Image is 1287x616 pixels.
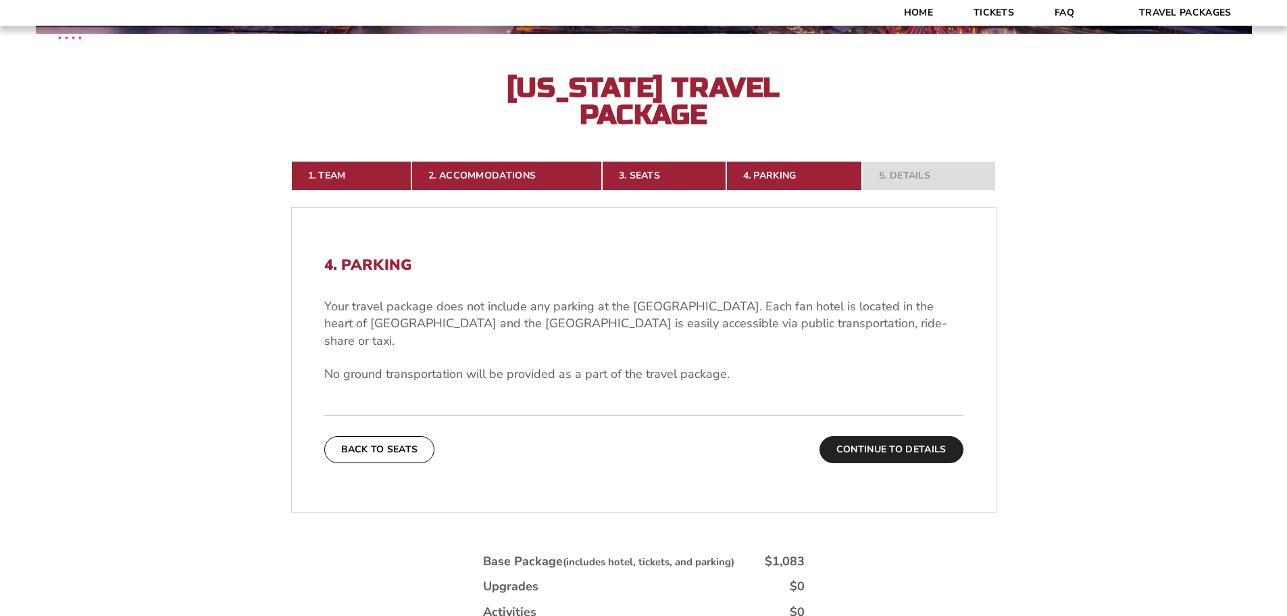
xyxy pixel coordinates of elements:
[483,578,538,595] div: Upgrades
[495,74,792,128] h2: [US_STATE] Travel Package
[483,553,734,570] div: Base Package
[291,161,412,191] a: 1. Team
[602,161,726,191] a: 3. Seats
[324,256,963,274] h2: 4. Parking
[819,436,963,463] button: Continue To Details
[563,555,734,569] small: (includes hotel, tickets, and parking)
[790,578,805,595] div: $0
[411,161,602,191] a: 2. Accommodations
[41,7,99,66] img: CBS Sports Thanksgiving Classic
[324,366,963,383] p: No ground transportation will be provided as a part of the travel package.
[324,298,963,350] p: Your travel package does not include any parking at the [GEOGRAPHIC_DATA]. Each fan hotel is loca...
[765,553,805,570] div: $1,083
[324,436,435,463] button: Back To Seats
